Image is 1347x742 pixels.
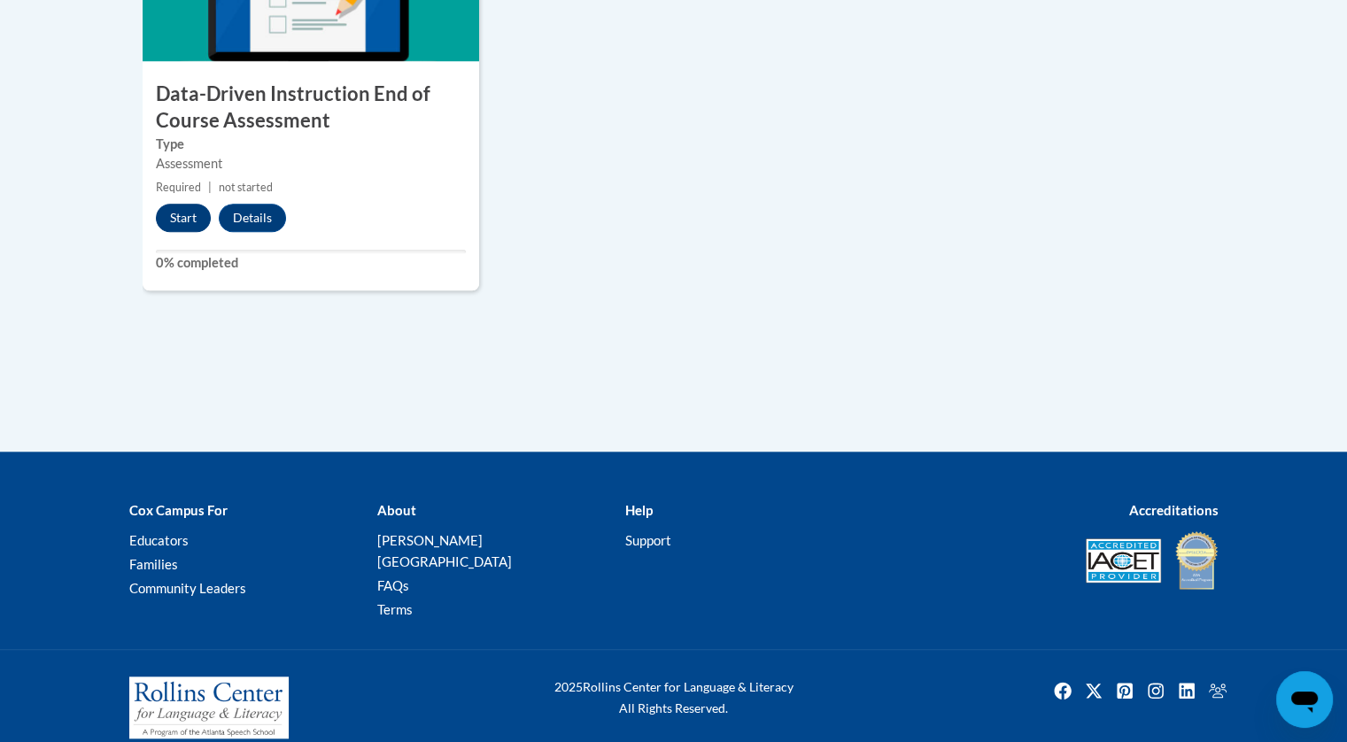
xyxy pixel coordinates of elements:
button: Details [219,204,286,232]
span: Required [156,181,201,194]
a: Instagram [1142,676,1170,705]
img: Facebook icon [1049,676,1077,705]
img: Rollins Center for Language & Literacy - A Program of the Atlanta Speech School [129,676,289,738]
span: not started [219,181,273,194]
b: Help [624,502,652,518]
a: Facebook [1049,676,1077,705]
a: FAQs [376,577,408,593]
img: Pinterest icon [1111,676,1139,705]
div: Assessment [156,154,466,174]
label: Type [156,135,466,154]
a: Families [129,556,178,572]
img: Accredited IACET® Provider [1086,538,1161,583]
b: Cox Campus For [129,502,228,518]
b: About [376,502,415,518]
span: 2025 [554,679,583,694]
div: Rollins Center for Language & Literacy All Rights Reserved. [488,676,860,719]
img: Facebook group icon [1204,676,1232,705]
iframe: Button to launch messaging window [1276,671,1333,728]
button: Start [156,204,211,232]
img: IDA® Accredited [1174,529,1219,591]
img: LinkedIn icon [1173,676,1201,705]
img: Instagram icon [1142,676,1170,705]
img: Twitter icon [1080,676,1108,705]
label: 0% completed [156,253,466,273]
a: Pinterest [1111,676,1139,705]
a: Terms [376,601,412,617]
h3: Data-Driven Instruction End of Course Assessment [143,81,479,135]
a: [PERSON_NAME][GEOGRAPHIC_DATA] [376,532,511,569]
a: Facebook Group [1204,676,1232,705]
a: Linkedin [1173,676,1201,705]
b: Accreditations [1129,502,1219,518]
a: Twitter [1080,676,1108,705]
a: Educators [129,532,189,548]
a: Support [624,532,670,548]
a: Community Leaders [129,580,246,596]
span: | [208,181,212,194]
